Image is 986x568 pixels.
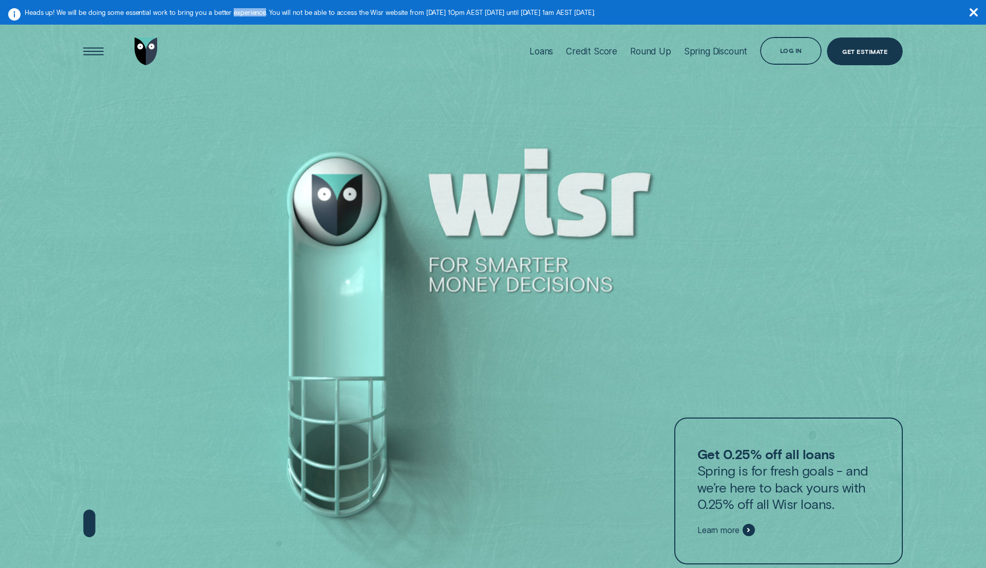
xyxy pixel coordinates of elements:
[697,446,835,462] strong: Get 0.25% off all loans
[684,21,747,82] a: Spring Discount
[529,46,553,56] div: Loans
[80,37,107,65] button: Open Menu
[135,37,158,65] img: Wisr
[827,37,903,65] a: Get Estimate
[684,46,747,56] div: Spring Discount
[630,46,671,56] div: Round Up
[630,21,671,82] a: Round Up
[566,46,617,56] div: Credit Score
[132,21,160,82] a: Go to home page
[529,21,553,82] a: Loans
[566,21,617,82] a: Credit Score
[760,37,822,65] button: Log in
[697,446,880,513] p: Spring is for fresh goals - and we’re here to back yours with 0.25% off all Wisr loans.
[674,418,903,564] a: Get 0.25% off all loansSpring is for fresh goals - and we’re here to back yours with 0.25% off al...
[697,525,739,535] span: Learn more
